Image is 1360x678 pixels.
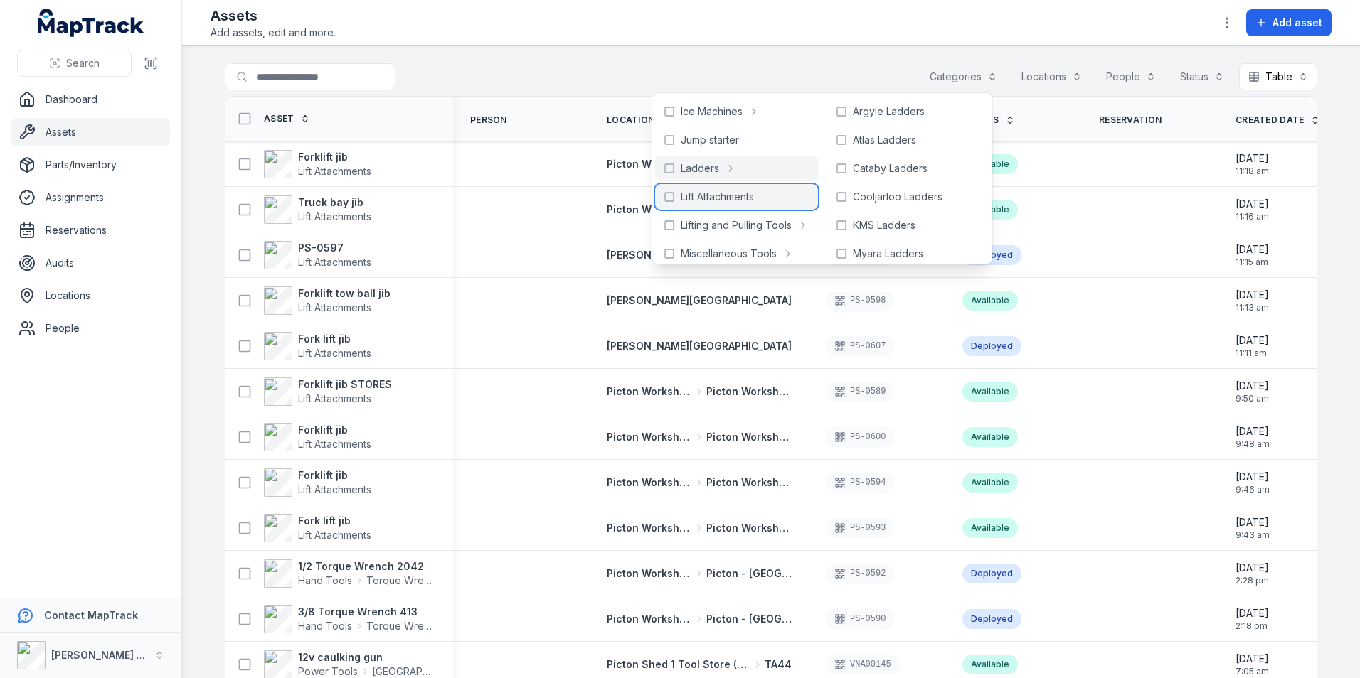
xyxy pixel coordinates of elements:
a: 1/2 Torque Wrench 2042Hand ToolsTorque Wrench [264,559,436,588]
a: Picton Workshops & BaysPicton Workshop 1 [607,203,792,217]
a: Asset [264,113,310,124]
button: People [1097,63,1165,90]
button: Table [1239,63,1317,90]
a: 3/8 Torque Wrench 413Hand ToolsTorque Wrench [264,605,436,633]
span: Hand Tools [298,574,352,588]
span: [DATE] [1236,333,1269,348]
h2: Assets [211,6,336,26]
strong: Truck bay jib [298,195,371,210]
span: Picton Workshops & Bays [607,430,692,444]
span: Lifting and Pulling Tools [681,218,792,232]
span: Ice Machines [681,104,743,119]
span: 9:46 am [1236,484,1270,495]
strong: [PERSON_NAME] & Son [51,649,166,661]
time: 17/09/2025, 2:18:35 pm [1236,606,1269,632]
span: Torque Wrench [366,574,436,588]
a: Fork lift jibLift Attachments [264,332,371,360]
div: PS-0600 [826,427,894,447]
div: Available [962,473,1018,493]
a: Assignments [11,183,170,212]
span: Cooljarloo Ladders [853,190,942,204]
span: Lift Attachments [298,392,371,404]
strong: Forklift jib [298,423,371,437]
span: Picton - [GEOGRAPHIC_DATA] [706,566,792,581]
div: Available [962,655,1018,674]
span: Lift Attachments [298,210,371,222]
strong: Contact MapTrack [44,609,138,621]
time: 18/09/2025, 11:18:43 am [1236,151,1269,177]
a: [PERSON_NAME][GEOGRAPHIC_DATA] [607,248,792,262]
time: 18/09/2025, 9:46:41 am [1236,470,1270,495]
time: 18/09/2025, 11:11:42 am [1236,333,1269,359]
a: Audits [11,249,170,277]
span: 11:18 am [1236,166,1269,177]
span: 2:28 pm [1236,575,1269,586]
span: 11:13 am [1236,302,1269,313]
a: Forklift tow ball jibLift Attachments [264,286,391,315]
a: Picton Workshops & BaysPicton Workshop 1 [607,384,792,399]
time: 18/09/2025, 9:48:28 am [1236,424,1270,450]
time: 17/09/2025, 2:28:36 pm [1236,561,1269,586]
span: Created Date [1236,114,1305,126]
span: Lift Attachments [298,529,371,541]
span: Picton Workshop 1 [706,521,792,535]
div: PS-0607 [826,336,894,356]
time: 18/09/2025, 9:43:14 am [1236,515,1270,541]
span: 2:18 pm [1236,620,1269,632]
span: 9:50 am [1236,393,1269,404]
time: 18/09/2025, 11:13:50 am [1236,288,1269,313]
a: Created Date [1236,114,1320,126]
div: PS-0590 [826,609,894,629]
a: People [11,314,170,343]
span: 7:05 am [1236,666,1269,677]
a: PS-0597Lift Attachments [264,241,371,269]
span: [DATE] [1236,652,1269,666]
span: [PERSON_NAME][GEOGRAPHIC_DATA] [607,249,792,261]
span: Cataby Ladders [853,161,928,176]
a: Truck bay jibLift Attachments [264,195,371,224]
a: Parts/Inventory [11,151,170,179]
span: Lift Attachments [298,256,371,268]
strong: Forklift jib [298,468,371,483]
span: Picton Workshop 1 [706,430,792,444]
span: Lift Attachments [298,483,371,495]
div: Available [962,427,1018,447]
strong: 3/8 Torque Wrench 413 [298,605,436,619]
a: Fork lift jibLift Attachments [264,514,371,542]
strong: 12v caulking gun [298,650,436,664]
span: Add assets, edit and more. [211,26,336,40]
span: [DATE] [1236,151,1269,166]
span: Picton Shed 1 Tool Store (Storage) [607,657,750,672]
span: [PERSON_NAME][GEOGRAPHIC_DATA] [607,294,792,306]
span: TA44 [765,657,792,672]
a: Forklift jibLift Attachments [264,423,371,451]
span: 11:15 am [1236,257,1269,268]
a: Picton Workshops & BaysPicton Workshop 1 [607,521,792,535]
span: Argyle Ladders [853,104,925,119]
span: Search [66,56,100,70]
a: Assets [11,118,170,146]
span: 11:16 am [1236,211,1269,222]
strong: Forklift jib [298,150,371,164]
span: Lift Attachments [298,347,371,359]
div: PS-0598 [826,291,894,311]
span: Atlas Ladders [853,133,916,147]
span: Add asset [1273,16,1322,30]
span: Picton Workshops & Bays [607,203,692,217]
span: [DATE] [1236,242,1269,257]
span: Picton Workshop 1 [706,384,792,399]
button: Search [17,50,132,77]
a: [PERSON_NAME][GEOGRAPHIC_DATA] [607,339,792,353]
span: [DATE] [1236,561,1269,575]
a: Picton Workshops & BaysPicton Workshop 1 [607,430,792,444]
span: Jump starter [681,133,739,147]
span: Asset [264,113,294,124]
div: Available [962,291,1018,311]
span: Picton Workshops & Bays [607,475,692,490]
span: Lift Attachments [298,165,371,177]
span: Lift Attachments [298,438,371,450]
span: Picton - [GEOGRAPHIC_DATA] [706,612,792,626]
time: 18/09/2025, 9:50:44 am [1236,379,1269,404]
span: Lift Attachments [681,190,754,204]
span: [DATE] [1236,379,1269,393]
